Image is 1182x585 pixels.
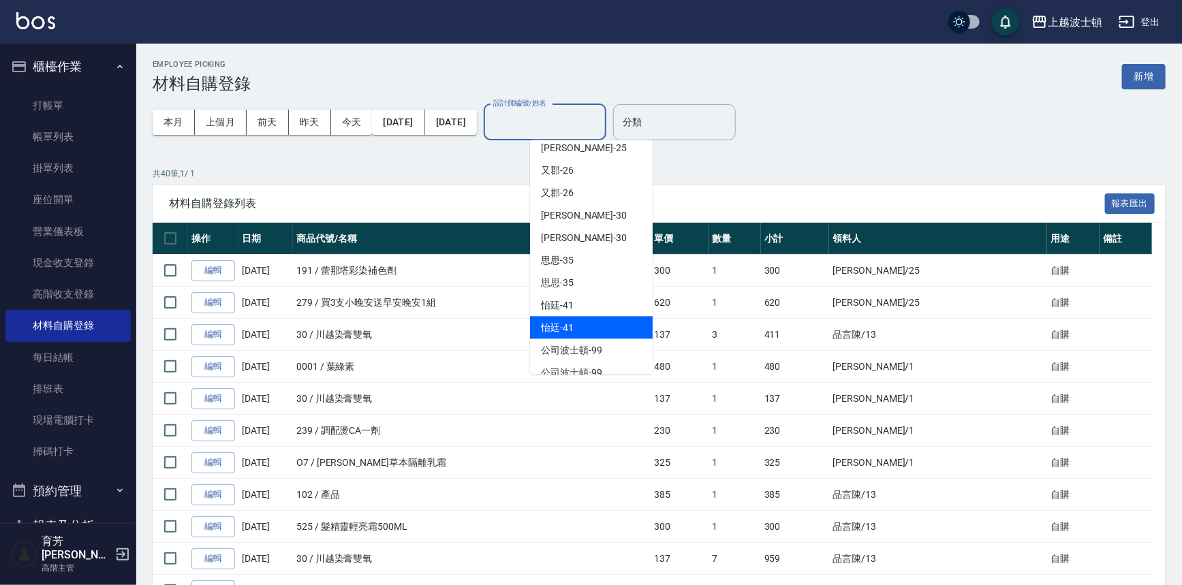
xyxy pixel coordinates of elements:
td: 300 [651,255,709,287]
td: 自購 [1047,319,1100,351]
td: 自購 [1047,479,1100,511]
a: 帳單列表 [5,121,131,153]
td: 300 [761,511,830,543]
a: 編輯 [191,516,235,537]
td: 191 / 蕾那塔彩染補色劑 [293,255,651,287]
a: 編輯 [191,260,235,281]
span: 思思 -35 [541,275,574,289]
button: save [992,8,1019,35]
td: 137 [651,319,709,351]
a: 高階收支登錄 [5,279,131,310]
th: 用途 [1047,223,1100,255]
td: 0001 / 葉綠素 [293,351,651,383]
td: 7 [709,543,761,575]
a: 編輯 [191,324,235,345]
img: Logo [16,12,55,29]
td: 102 / 產品 [293,479,651,511]
span: 公司波士頓 -99 [541,343,602,357]
td: [DATE] [238,287,293,319]
td: 300 [651,511,709,543]
span: 怡廷 -41 [541,298,574,312]
td: 230 [651,415,709,447]
span: 公司波士頓 -99 [541,365,602,379]
button: [DATE] [425,110,477,135]
td: 品言陳 /13 [829,479,1047,511]
th: 商品代號/名稱 [293,223,651,255]
td: 1 [709,351,761,383]
td: 325 [761,447,830,479]
button: 本月 [153,110,195,135]
td: 480 [651,351,709,383]
button: [DATE] [372,110,424,135]
th: 日期 [238,223,293,255]
td: [PERSON_NAME] /1 [829,351,1047,383]
td: 自購 [1047,415,1100,447]
th: 小計 [761,223,830,255]
a: 掃碼打卡 [5,436,131,467]
td: 1 [709,479,761,511]
td: [PERSON_NAME] /1 [829,383,1047,415]
th: 數量 [709,223,761,255]
td: 137 [761,383,830,415]
span: 材料自購登錄列表 [169,197,1105,210]
td: [PERSON_NAME] /1 [829,415,1047,447]
td: 620 [761,287,830,319]
a: 材料自購登錄 [5,310,131,341]
h2: Employee Picking [153,60,251,69]
a: 掛單列表 [5,153,131,184]
span: 怡廷 -41 [541,320,574,334]
button: 上個月 [195,110,247,135]
a: 編輯 [191,484,235,505]
button: 昨天 [289,110,331,135]
a: 報表匯出 [1105,196,1155,209]
h3: 材料自購登錄 [153,74,251,93]
img: Person [11,541,38,568]
span: 思思 -35 [541,253,574,267]
td: 959 [761,543,830,575]
td: 品言陳 /13 [829,511,1047,543]
a: 現金收支登錄 [5,247,131,279]
td: [PERSON_NAME] /25 [829,287,1047,319]
td: [DATE] [238,383,293,415]
td: [DATE] [238,351,293,383]
td: 自購 [1047,511,1100,543]
p: 高階主管 [42,562,111,574]
td: 1 [709,511,761,543]
button: 前天 [247,110,289,135]
td: 385 [761,479,830,511]
th: 操作 [188,223,238,255]
a: 編輯 [191,356,235,377]
td: 1 [709,287,761,319]
td: 自購 [1047,287,1100,319]
span: 又郡 -26 [541,185,574,200]
td: [DATE] [238,479,293,511]
td: 品言陳 /13 [829,543,1047,575]
td: 1 [709,415,761,447]
button: 櫃檯作業 [5,49,131,84]
td: 自購 [1047,543,1100,575]
th: 單價 [651,223,709,255]
td: [DATE] [238,543,293,575]
td: 30 / 川越染膏雙氧 [293,319,651,351]
td: [DATE] [238,447,293,479]
a: 編輯 [191,420,235,441]
a: 每日結帳 [5,342,131,373]
td: [PERSON_NAME] /25 [829,255,1047,287]
th: 領料人 [829,223,1047,255]
td: [DATE] [238,255,293,287]
h5: 育芳[PERSON_NAME] [42,535,111,562]
td: 自購 [1047,383,1100,415]
td: 自購 [1047,255,1100,287]
a: 編輯 [191,388,235,409]
a: 打帳單 [5,90,131,121]
p: 共 40 筆, 1 / 1 [153,168,1166,180]
button: 上越波士頓 [1026,8,1108,36]
td: 411 [761,319,830,351]
td: O7 / [PERSON_NAME]草本隔離乳霜 [293,447,651,479]
td: 239 / 調配燙CA一劑 [293,415,651,447]
td: 1 [709,447,761,479]
td: 385 [651,479,709,511]
td: 30 / 川越染膏雙氧 [293,543,651,575]
td: 1 [709,383,761,415]
td: 325 [651,447,709,479]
